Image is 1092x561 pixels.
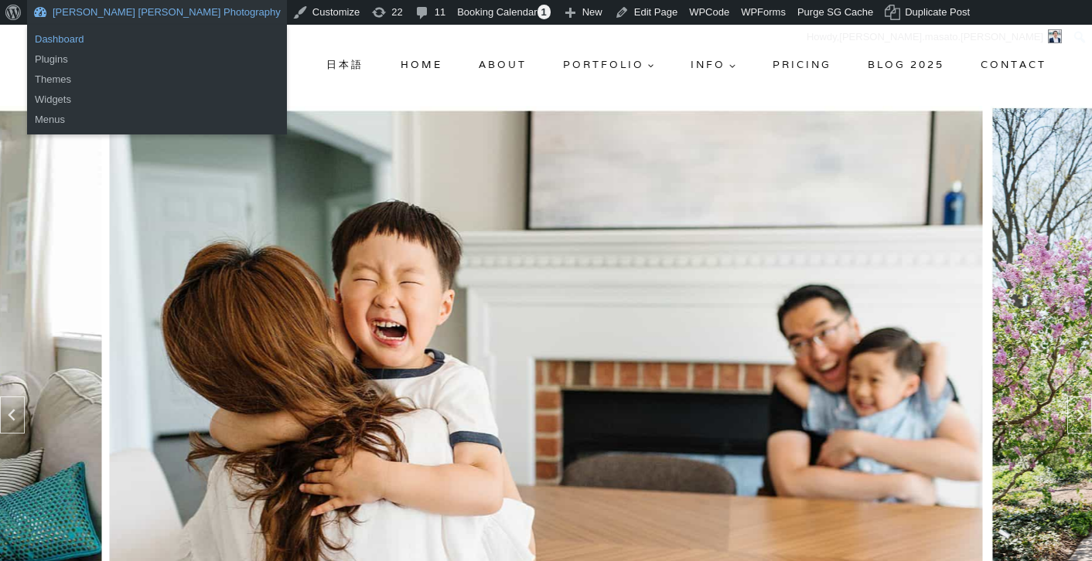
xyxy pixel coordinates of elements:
a: Widgets [27,90,287,110]
span: [PERSON_NAME].masato.[PERSON_NAME] [839,31,1043,42]
a: Contact [974,51,1053,79]
ul: Kristen Lisa Photography [27,65,287,134]
button: Child menu of Portfolio [557,51,660,79]
ul: Kristen Lisa Photography [27,25,287,74]
a: Pricing [766,51,838,79]
a: Blog 2025 [862,51,950,79]
a: 日本語 [321,51,370,79]
button: Child menu of Info [685,51,742,79]
a: Home [394,51,449,79]
a: Plugins [27,49,287,70]
span: 1 [537,5,551,19]
a: Howdy, [801,25,1068,49]
button: Next slide [1067,396,1092,433]
a: Menus [27,110,287,130]
a: Dashboard [27,29,287,49]
a: About [473,51,533,79]
nav: Primary [321,51,1053,79]
a: Themes [27,70,287,90]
